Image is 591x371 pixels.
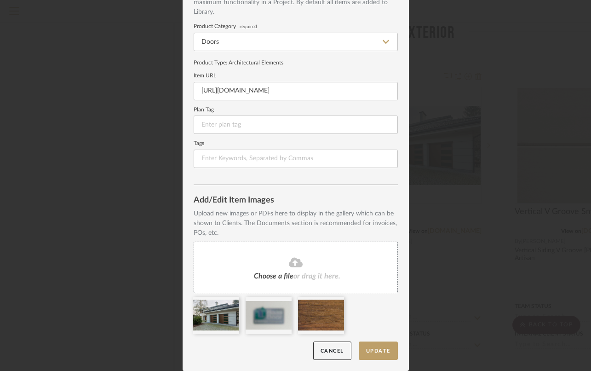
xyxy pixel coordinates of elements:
[194,209,398,238] div: Upload new images or PDFs here to display in the gallery which can be shown to Clients. The Docum...
[194,58,398,67] div: Product Type
[194,74,398,78] label: Item URL
[194,82,398,100] input: Enter URL
[194,141,398,146] label: Tags
[194,108,398,112] label: Plan Tag
[194,196,398,205] div: Add/Edit Item Images
[194,24,398,29] label: Product Category
[254,272,293,280] span: Choose a file
[194,116,398,134] input: Enter plan tag
[313,342,351,360] button: Cancel
[293,272,340,280] span: or drag it here.
[359,342,398,360] button: Update
[194,150,398,168] input: Enter Keywords, Separated by Commas
[226,60,283,65] span: : Architectural Elements
[194,33,398,51] input: Type a category to search and select
[240,25,257,29] span: required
